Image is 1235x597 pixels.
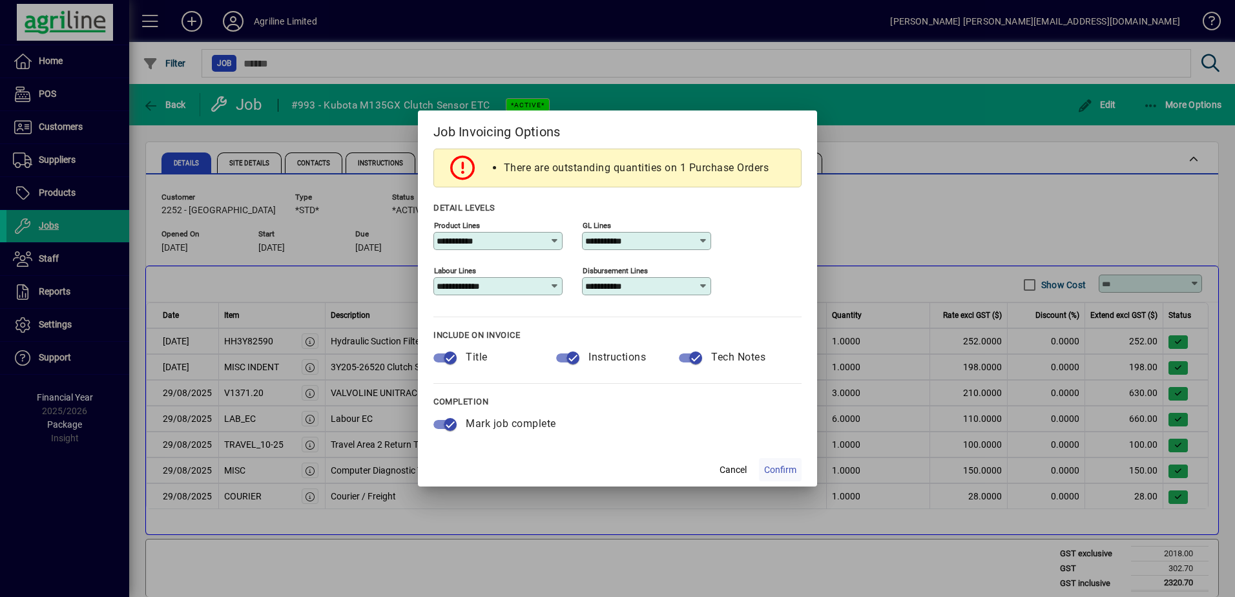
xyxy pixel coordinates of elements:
[720,463,747,477] span: Cancel
[588,351,646,363] span: Instructions
[712,458,754,481] button: Cancel
[434,221,480,230] mat-label: Product Lines
[418,110,817,148] h2: Job Invoicing Options
[759,458,802,481] button: Confirm
[433,328,802,343] div: INCLUDE ON INVOICE
[504,160,769,176] li: There are outstanding quantities on 1 Purchase Orders
[466,417,556,430] span: Mark job complete
[434,266,476,275] mat-label: Labour Lines
[433,394,802,410] div: COMPLETION
[583,266,648,275] mat-label: Disbursement Lines
[583,221,611,230] mat-label: GL Lines
[711,351,765,363] span: Tech Notes
[433,200,802,216] div: DETAIL LEVELS
[466,351,488,363] span: Title
[764,463,796,477] span: Confirm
